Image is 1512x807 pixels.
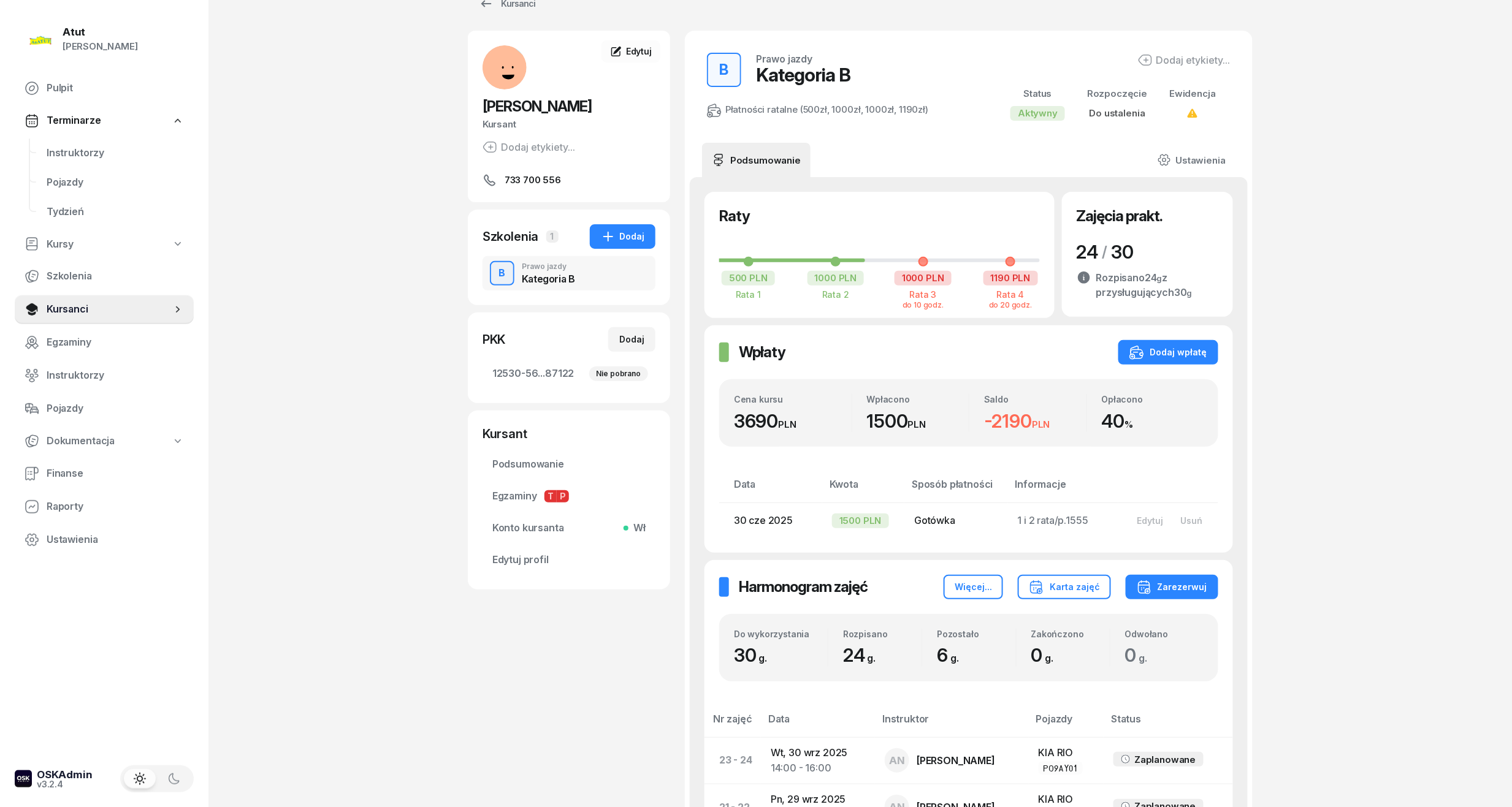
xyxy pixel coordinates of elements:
a: Edytuj profil [483,545,655,575]
a: Pojazdy [15,394,194,423]
div: Dodaj [601,229,644,244]
div: / [1102,242,1107,262]
a: Edytuj [601,40,660,63]
div: Odwołano [1125,629,1204,639]
div: Kursant [483,425,655,442]
div: Rata 1 [719,289,777,300]
small: g [1157,274,1163,283]
div: Zarezerwuj [1137,580,1207,594]
a: Podsumowanie [483,450,655,479]
button: Zarezerwuj [1126,575,1218,599]
button: Dodaj etykiety... [1138,53,1231,67]
button: Dodaj [608,327,655,352]
span: Ustawienia [47,532,184,548]
span: Kursanci [47,301,172,317]
span: Szkolenia [47,268,184,284]
div: Dodaj [619,332,644,347]
div: [PERSON_NAME] [63,39,138,55]
span: Konto kursanta [492,520,646,536]
a: Raporty [15,492,194,521]
th: Data [761,711,875,737]
button: B [490,261,514,286]
span: 30 [1111,241,1134,263]
span: Edytuj profil [492,552,646,568]
span: T [544,490,557,502]
small: PLN [778,419,796,430]
span: 30 [734,644,773,666]
div: KIA RIO [1039,745,1094,761]
span: Wł [628,520,646,536]
a: 12530-56...87122Nie pobrano [483,359,655,388]
div: Rozpisano z przysługujących [1096,270,1218,300]
div: Do wykorzystania [734,629,828,639]
div: Kategoria B [756,64,850,86]
div: Usuń [1180,515,1202,526]
div: Saldo [984,394,1086,404]
div: 1000 PLN [895,271,952,286]
div: 40 [1102,410,1204,433]
a: Dokumentacja [15,427,194,455]
span: 12530-56...87122 [492,366,646,382]
td: 23 - 24 [704,737,761,784]
span: Kursy [47,237,74,252]
div: 1500 [867,410,969,433]
th: Nr zajęć [704,711,761,737]
button: Dodaj etykiety... [483,140,575,154]
div: B [715,58,734,82]
div: Rozpoczęcie [1087,86,1147,102]
button: Więcej... [944,575,1003,599]
a: Egzaminy [15,328,194,357]
div: Dodaj wpłatę [1129,345,1207,360]
div: Cena kursu [734,394,852,404]
div: 1190 PLN [983,271,1038,286]
span: 1 i 2 rata/p.1555 [1018,514,1088,526]
small: g. [759,652,768,664]
div: Rata 3 [894,289,952,300]
a: Instruktorzy [37,138,194,168]
small: PLN [1032,419,1050,430]
small: g. [868,652,876,664]
span: AN [889,756,905,766]
a: Kursy [15,230,194,259]
span: 6 [937,644,965,666]
div: do 10 godz. [894,300,952,309]
a: EgzaminyTP [483,482,655,511]
a: Pulpit [15,74,194,103]
a: Konto kursantaWł [483,513,655,543]
div: Edytuj [1137,515,1163,526]
div: [PERSON_NAME] [917,756,995,765]
div: Rata 2 [807,289,865,300]
button: BPrawo jazdyKategoria B [483,256,655,290]
a: Podsumowanie [702,143,811,177]
a: Kursanci [15,295,194,324]
div: Karta zajęć [1029,580,1100,594]
small: PLN [908,419,926,430]
div: 500 PLN [722,271,775,286]
div: Nie pobrano [589,366,648,381]
span: Tydzień [47,204,184,220]
span: 30 [1174,286,1193,298]
div: Zakończono [1031,629,1110,639]
small: g. [1139,652,1148,664]
span: Terminarze [47,113,101,129]
span: 1 [546,230,559,243]
button: Dodaj [590,224,655,249]
span: Dokumentacja [47,433,115,449]
div: Wpłacono [867,394,969,404]
div: -2190 [984,410,1086,433]
small: % [1124,419,1133,430]
div: Kategoria B [522,274,575,284]
div: do 20 godz. [982,300,1040,309]
button: Usuń [1172,510,1211,531]
div: Szkolenia [483,228,539,245]
a: Szkolenia [15,262,194,291]
img: logo-xs-dark@2x.png [15,770,32,787]
a: Finanse [15,459,194,488]
div: 1000 PLN [808,271,865,286]
h2: Raty [719,206,750,226]
span: Egzaminy [492,488,646,504]
div: 14:00 - 16:00 [771,760,865,776]
div: Ewidencja [1169,86,1216,102]
h2: Wpłaty [739,343,785,362]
